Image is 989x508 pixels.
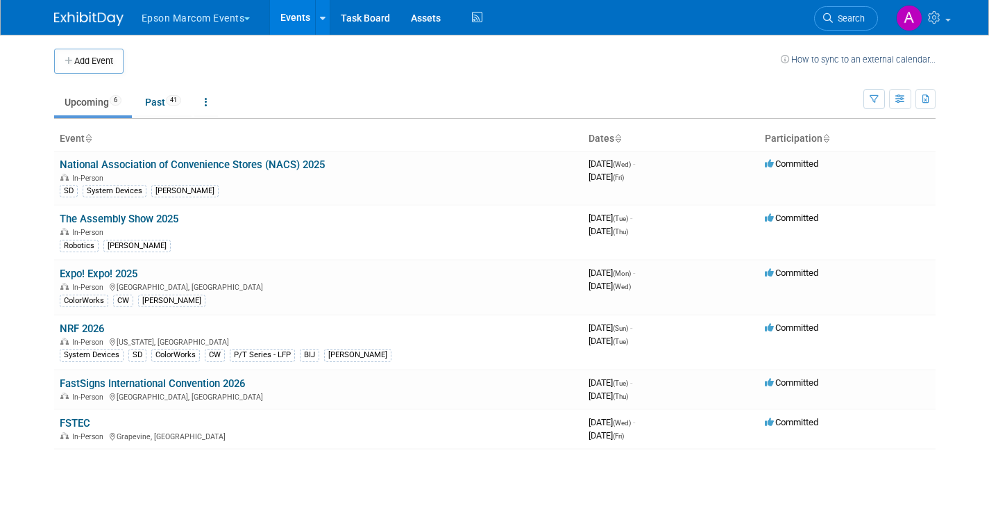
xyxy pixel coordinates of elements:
div: SD [128,349,146,361]
span: [DATE] [589,281,631,291]
span: [DATE] [589,417,635,427]
span: (Thu) [613,393,628,400]
span: (Wed) [613,161,631,168]
span: [DATE] [589,322,632,333]
a: National Association of Convenience Stores (NACS) 2025 [60,158,325,171]
img: Alex Madrid [896,5,922,31]
span: (Tue) [613,379,628,387]
span: [DATE] [589,268,635,278]
span: Committed [765,268,818,278]
div: BIJ [300,349,319,361]
span: - [630,322,632,333]
div: P/T Series - LFP [230,349,295,361]
div: System Devices [60,349,124,361]
img: In-Person Event [60,283,69,290]
span: - [630,213,632,223]
span: In-Person [72,283,108,292]
div: [GEOGRAPHIC_DATA], [GEOGRAPHIC_DATA] [60,281,577,292]
button: Add Event [54,49,124,74]
span: 6 [110,95,121,106]
a: Sort by Start Date [614,133,621,144]
div: Grapevine, [GEOGRAPHIC_DATA] [60,430,577,441]
img: ExhibitDay [54,12,124,26]
span: - [630,377,632,388]
div: ColorWorks [60,295,108,307]
th: Participation [759,127,936,151]
span: (Mon) [613,270,631,277]
span: In-Person [72,338,108,347]
span: [DATE] [589,391,628,401]
div: CW [205,349,225,361]
th: Dates [583,127,759,151]
a: How to sync to an external calendar... [781,54,936,65]
span: [DATE] [589,336,628,346]
span: (Wed) [613,283,631,290]
a: Expo! Expo! 2025 [60,268,137,280]
a: NRF 2026 [60,322,104,335]
span: [DATE] [589,213,632,223]
a: Upcoming6 [54,89,132,115]
div: SD [60,185,78,197]
span: - [633,158,635,169]
span: (Sun) [613,325,628,332]
div: [US_STATE], [GEOGRAPHIC_DATA] [60,336,577,347]
span: (Tue) [613,215,628,222]
div: [PERSON_NAME] [138,295,205,307]
span: (Fri) [613,174,624,181]
span: [DATE] [589,377,632,388]
span: (Tue) [613,338,628,345]
span: - [633,268,635,278]
img: In-Person Event [60,338,69,345]
img: In-Person Event [60,174,69,181]
span: [DATE] [589,158,635,169]
div: [PERSON_NAME] [151,185,219,197]
span: In-Person [72,228,108,237]
span: In-Person [72,432,108,441]
span: Committed [765,213,818,223]
span: In-Person [72,174,108,183]
span: 41 [166,95,181,106]
div: [PERSON_NAME] [324,349,391,361]
div: CW [113,295,133,307]
span: Committed [765,417,818,427]
span: Committed [765,158,818,169]
div: [PERSON_NAME] [103,240,171,252]
span: [DATE] [589,226,628,236]
span: (Fri) [613,432,624,440]
span: - [633,417,635,427]
a: Sort by Event Name [85,133,92,144]
img: In-Person Event [60,393,69,400]
span: [DATE] [589,430,624,441]
span: Committed [765,322,818,333]
span: Committed [765,377,818,388]
div: System Devices [83,185,146,197]
span: [DATE] [589,172,624,182]
img: In-Person Event [60,432,69,439]
a: Sort by Participation Type [822,133,829,144]
span: (Thu) [613,228,628,236]
a: FSTEC [60,417,90,429]
a: Search [814,6,878,31]
div: Robotics [60,240,99,252]
div: [GEOGRAPHIC_DATA], [GEOGRAPHIC_DATA] [60,391,577,402]
th: Event [54,127,583,151]
div: ColorWorks [151,349,200,361]
span: In-Person [72,393,108,402]
span: (Wed) [613,419,631,427]
a: FastSigns International Convention 2026 [60,377,245,390]
a: Past41 [135,89,192,115]
a: The Assembly Show 2025 [60,213,178,225]
span: Search [833,13,865,24]
img: In-Person Event [60,228,69,235]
